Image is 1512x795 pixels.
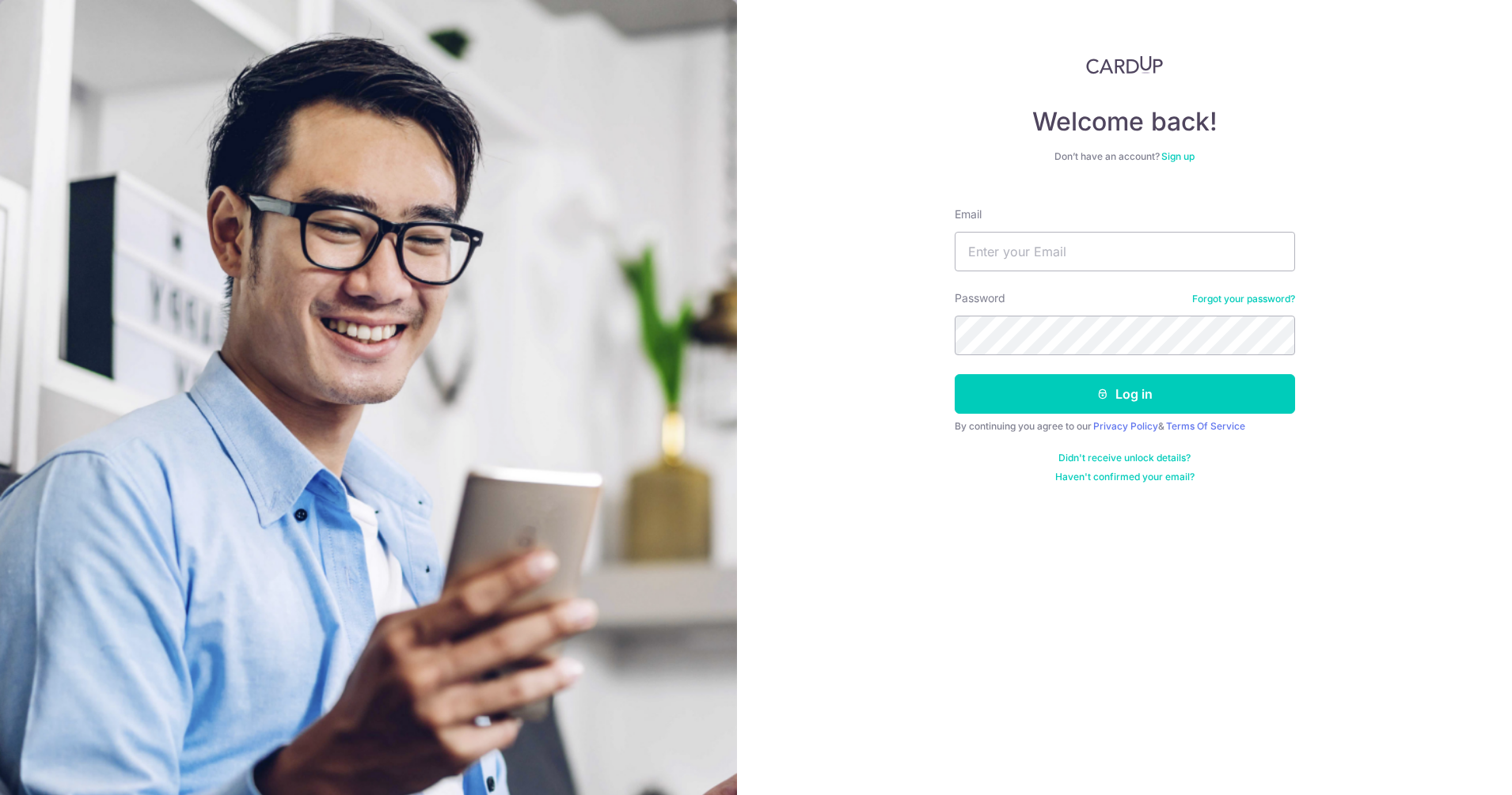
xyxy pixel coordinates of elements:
[1055,471,1195,483] a: Haven't confirmed your email?
[1192,293,1295,305] a: Forgot your password?
[1086,55,1164,74] img: CardUp Logo
[1058,452,1191,464] a: Didn't receive unlock details?
[1166,420,1245,432] a: Terms Of Service
[1161,150,1195,162] a: Sign up
[955,206,982,222] label: Email
[955,232,1295,271] input: Enter your Email
[955,106,1295,138] h4: Welcome back!
[955,290,1005,306] label: Password
[955,150,1295,163] div: Don’t have an account?
[955,420,1295,433] div: By continuing you agree to our &
[955,374,1295,414] button: Log in
[1093,420,1158,432] a: Privacy Policy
